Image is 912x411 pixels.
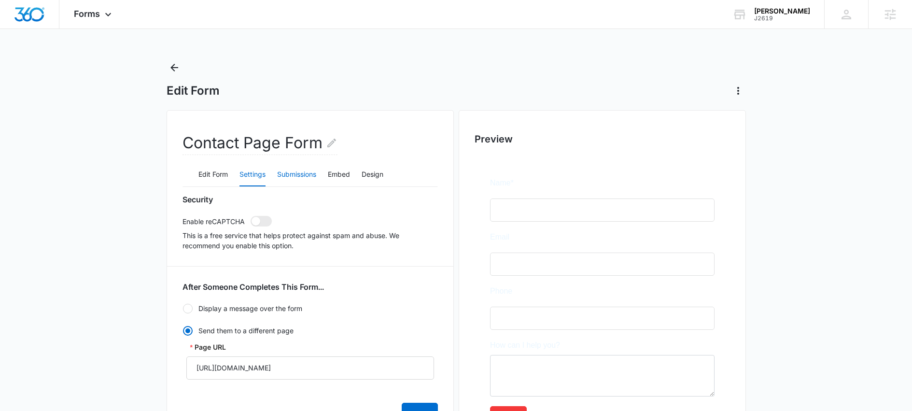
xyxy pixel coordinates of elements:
h3: Security [182,195,213,204]
button: Edit Form [198,163,228,186]
label: Send them to a different page [182,326,438,336]
button: Design [362,163,383,186]
label: Display a message over the form [182,303,438,314]
h3: After Someone Completes This Form... [182,282,324,292]
p: Enable reCAPTCHA [182,216,245,227]
div: account id [754,15,810,22]
div: account name [754,7,810,15]
span: Forms [74,9,100,19]
button: Submissions [277,163,316,186]
p: This is a free service that helps protect against spam and abuse. We recommend you enable this op... [182,230,438,251]
h2: Contact Page Form [182,131,337,155]
label: Page URL [190,342,226,353]
h1: Edit Form [167,84,220,98]
span: Submit [6,234,30,242]
input: Page URL [186,356,434,380]
h2: Preview [475,132,730,146]
button: Embed [328,163,350,186]
button: Actions [730,83,746,99]
button: Settings [239,163,266,186]
button: Edit Form Name [326,131,337,155]
button: Back [167,60,182,75]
